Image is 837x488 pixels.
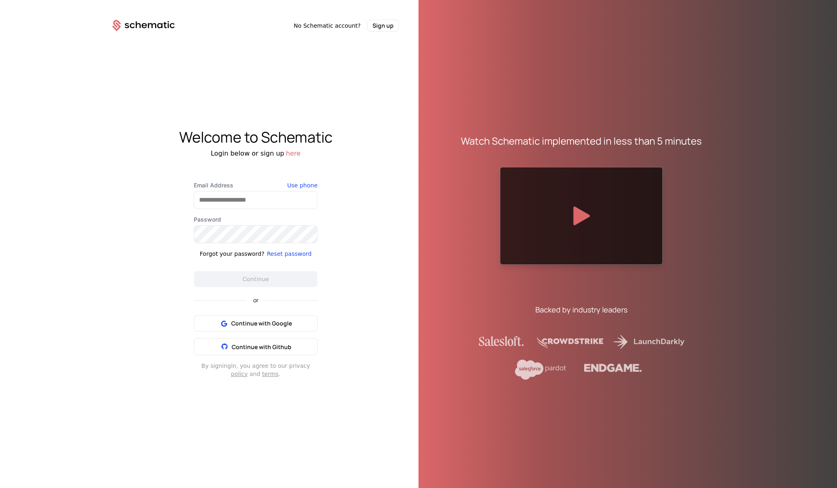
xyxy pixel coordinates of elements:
[287,181,318,189] button: Use phone
[262,371,279,377] a: terms
[286,149,300,158] button: here
[200,250,265,258] div: Forgot your password?
[194,362,318,378] div: By signing in , you agree to our privacy and .
[535,304,627,315] div: Backed by industry leaders
[231,371,248,377] a: policy
[93,149,418,158] div: Login below or sign up
[232,343,291,351] span: Continue with Github
[231,319,292,328] span: Continue with Google
[194,181,318,189] label: Email Address
[194,215,318,224] label: Password
[294,22,361,30] span: No Schematic account?
[194,271,318,287] button: Continue
[461,134,702,147] div: Watch Schematic implemented in less than 5 minutes
[247,297,265,303] span: or
[93,129,418,145] div: Welcome to Schematic
[194,315,318,332] button: Continue with Google
[194,338,318,355] button: Continue with Github
[367,20,399,32] button: Sign up
[267,250,311,258] button: Reset password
